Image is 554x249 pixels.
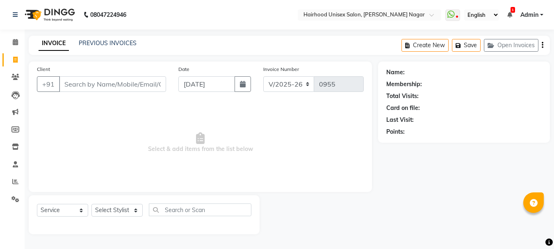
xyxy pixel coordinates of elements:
div: Total Visits: [386,92,419,101]
iframe: chat widget [520,216,546,241]
button: Open Invoices [484,39,538,52]
button: Save [452,39,481,52]
a: INVOICE [39,36,69,51]
div: Last Visit: [386,116,414,124]
div: Membership: [386,80,422,89]
div: Points: [386,128,405,136]
span: Admin [520,11,538,19]
label: Invoice Number [263,66,299,73]
b: 08047224946 [90,3,126,26]
input: Search by Name/Mobile/Email/Code [59,76,166,92]
div: Card on file: [386,104,420,112]
input: Search or Scan [149,203,251,216]
img: logo [21,3,77,26]
button: Create New [401,39,449,52]
span: 1 [511,7,515,13]
label: Date [178,66,189,73]
label: Client [37,66,50,73]
div: Name: [386,68,405,77]
a: 1 [507,11,512,18]
button: +91 [37,76,60,92]
span: Select & add items from the list below [37,102,364,184]
a: PREVIOUS INVOICES [79,39,137,47]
